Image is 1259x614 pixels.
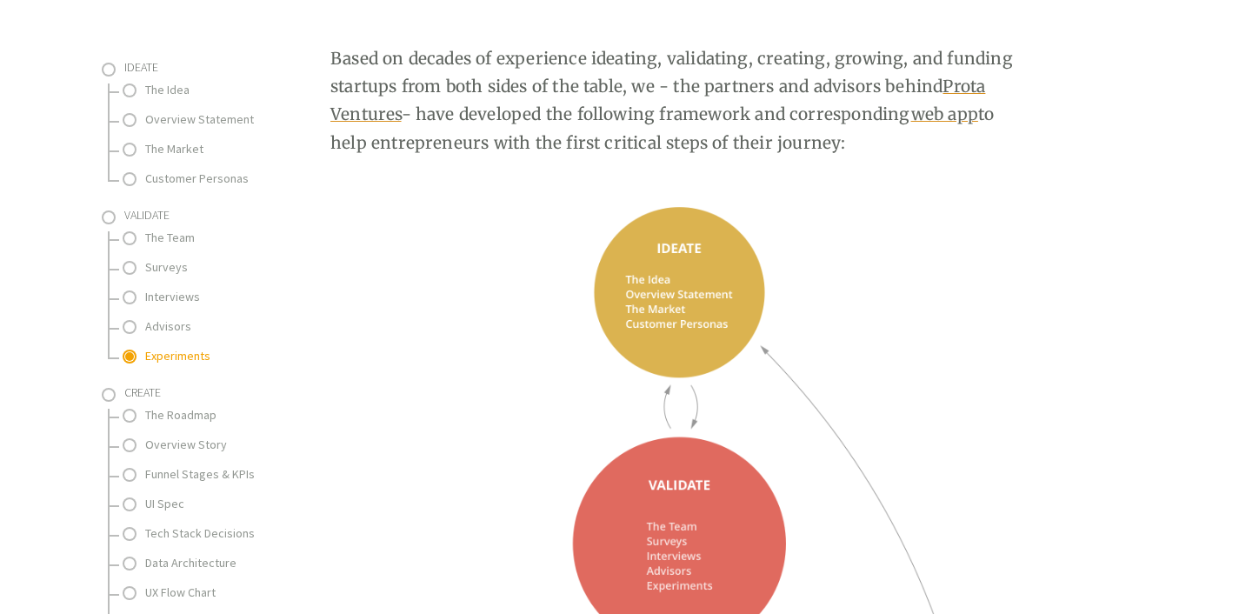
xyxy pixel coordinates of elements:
a: UI Spec [145,493,319,515]
p: Based on decades of experience ideating, validating, creating, growing, and funding startups from... [330,44,1032,157]
a: Overview Statement [145,109,319,130]
span: Create [124,384,161,400]
a: Experiments [145,345,319,367]
a: Data Architecture [145,552,319,574]
span: Validate [124,207,170,223]
a: UX Flow Chart [145,582,319,604]
a: Funnel Stages & KPIs [145,464,319,485]
a: The Roadmap [145,404,319,426]
a: web app [911,103,978,124]
a: Interviews [145,286,319,308]
a: The Idea [145,79,319,101]
a: Customer Personas [145,168,319,190]
a: The Market [145,138,319,160]
a: Overview Story [145,434,319,456]
a: Tech Stack Decisions [145,523,319,544]
a: Advisors [145,316,319,337]
a: Surveys [145,257,319,278]
span: Ideate [124,59,158,75]
a: The Team [145,227,319,249]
